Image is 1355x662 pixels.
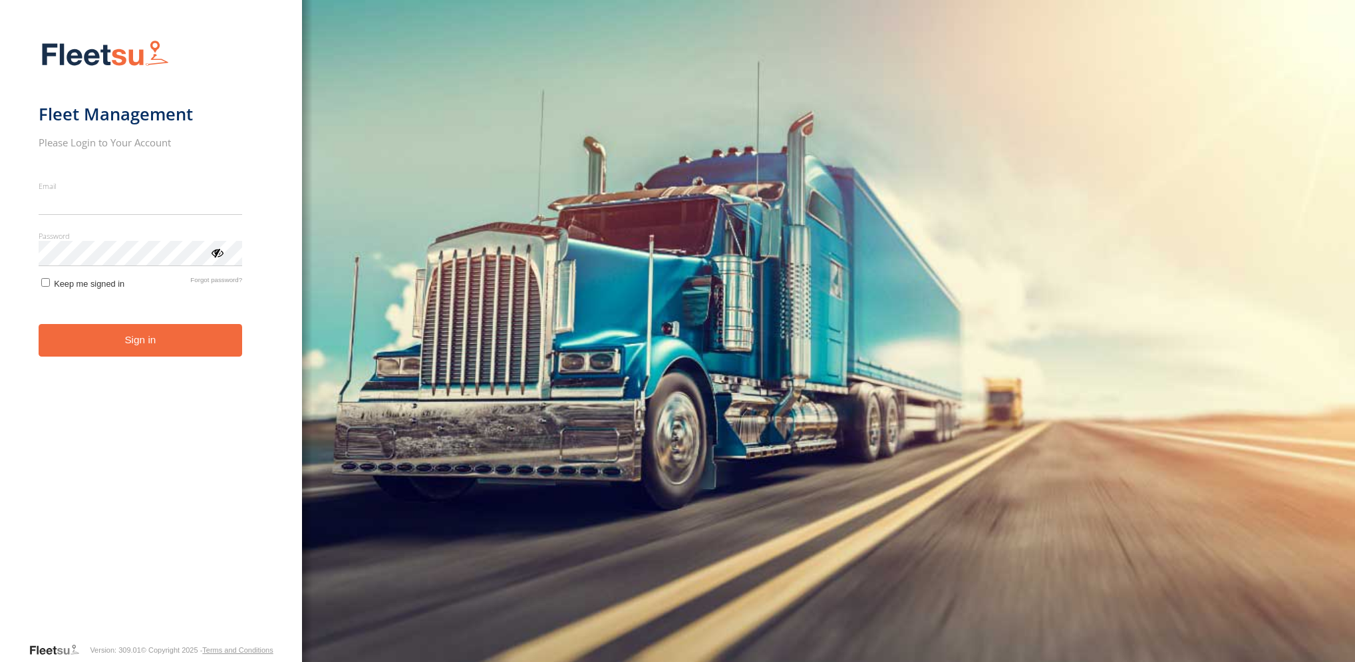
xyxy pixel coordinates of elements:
input: Keep me signed in [41,278,50,287]
span: Keep me signed in [54,279,124,289]
div: ViewPassword [210,246,224,259]
form: main [39,32,264,642]
label: Password [39,231,243,241]
a: Visit our Website [29,643,90,657]
h1: Fleet Management [39,103,243,125]
img: Fleetsu [39,37,172,71]
a: Terms and Conditions [202,646,273,654]
a: Forgot password? [190,276,242,289]
button: Sign in [39,324,243,357]
div: © Copyright 2025 - [141,646,273,654]
label: Email [39,181,243,191]
h2: Please Login to Your Account [39,136,243,149]
div: Version: 309.01 [90,646,140,654]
